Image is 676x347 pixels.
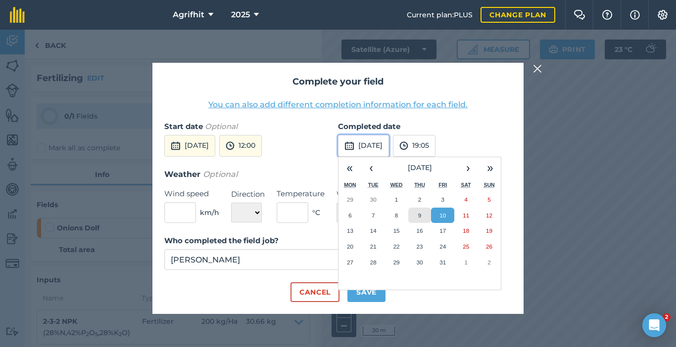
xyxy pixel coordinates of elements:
button: November 1, 2025 [454,255,478,270]
img: svg+xml;base64,PD94bWwgdmVyc2lvbj0iMS4wIiBlbmNvZGluZz0idXRmLTgiPz4KPCEtLSBHZW5lcmF0b3I6IEFkb2JlIE... [399,140,408,152]
button: October 2, 2025 [408,192,432,208]
span: km/h [200,207,219,218]
span: Agrifhit [173,9,204,21]
abbr: Tuesday [368,182,379,188]
button: October 19, 2025 [478,223,501,239]
abbr: October 4, 2025 [464,196,467,203]
span: [DATE] [408,163,432,172]
span: Current plan : PLUS [407,9,473,20]
button: 12:00 [219,135,262,157]
abbr: Thursday [414,182,425,188]
button: ‹ [360,157,382,179]
strong: Start date [164,122,203,131]
button: October 17, 2025 [431,223,454,239]
button: October 13, 2025 [338,223,362,239]
button: [DATE] [164,135,215,157]
button: October 20, 2025 [338,239,362,255]
abbr: October 13, 2025 [347,227,353,234]
span: ° C [312,207,320,218]
button: [DATE] [338,135,389,157]
button: October 14, 2025 [362,223,385,239]
button: October 25, 2025 [454,239,478,255]
button: Cancel [290,282,339,302]
abbr: October 8, 2025 [395,212,398,218]
div: Open Intercom Messenger [642,313,666,337]
button: October 18, 2025 [454,223,478,239]
button: October 22, 2025 [385,239,408,255]
abbr: November 1, 2025 [464,259,467,265]
abbr: September 30, 2025 [370,196,377,203]
button: September 30, 2025 [362,192,385,208]
em: Optional [203,170,238,179]
em: Optional [205,122,238,131]
button: October 24, 2025 [431,239,454,255]
label: Weather [337,188,386,200]
button: October 28, 2025 [362,255,385,270]
abbr: October 30, 2025 [416,259,423,265]
button: › [457,157,479,179]
button: October 31, 2025 [431,255,454,270]
button: [DATE] [382,157,457,179]
abbr: October 27, 2025 [347,259,353,265]
abbr: October 26, 2025 [486,243,492,250]
abbr: October 12, 2025 [486,212,492,218]
abbr: Wednesday [390,182,403,188]
button: October 10, 2025 [431,208,454,223]
abbr: October 28, 2025 [370,259,377,265]
abbr: October 1, 2025 [395,196,398,203]
button: October 12, 2025 [478,208,501,223]
abbr: Friday [438,182,447,188]
button: November 2, 2025 [478,255,501,270]
button: You can also add different completion information for each field. [208,99,468,111]
abbr: October 10, 2025 [439,212,446,218]
button: October 4, 2025 [454,192,478,208]
abbr: October 19, 2025 [486,227,492,234]
abbr: October 14, 2025 [370,227,377,234]
abbr: October 3, 2025 [441,196,444,203]
img: svg+xml;base64,PD94bWwgdmVyc2lvbj0iMS4wIiBlbmNvZGluZz0idXRmLTgiPz4KPCEtLSBHZW5lcmF0b3I6IEFkb2JlIE... [344,140,354,152]
strong: Completed date [338,122,400,131]
span: 2 [663,313,671,321]
button: October 30, 2025 [408,255,432,270]
abbr: October 15, 2025 [393,227,400,234]
button: « [338,157,360,179]
button: October 7, 2025 [362,208,385,223]
button: October 15, 2025 [385,223,408,239]
abbr: October 25, 2025 [463,243,469,250]
img: A question mark icon [601,10,613,20]
img: A cog icon [657,10,669,20]
button: Save [347,282,386,302]
img: svg+xml;base64,PHN2ZyB4bWxucz0iaHR0cDovL3d3dy53My5vcmcvMjAwMC9zdmciIHdpZHRoPSIxNyIgaGVpZ2h0PSIxNy... [630,9,640,21]
abbr: October 21, 2025 [370,243,377,250]
abbr: September 29, 2025 [347,196,353,203]
button: October 21, 2025 [362,239,385,255]
abbr: October 7, 2025 [372,212,375,218]
abbr: November 2, 2025 [487,259,490,265]
label: Direction [231,188,265,200]
img: svg+xml;base64,PD94bWwgdmVyc2lvbj0iMS4wIiBlbmNvZGluZz0idXRmLTgiPz4KPCEtLSBHZW5lcmF0b3I6IEFkb2JlIE... [226,140,235,152]
abbr: Monday [344,182,356,188]
label: Wind speed [164,188,219,200]
button: 19:05 [393,135,435,157]
abbr: October 24, 2025 [439,243,446,250]
abbr: October 31, 2025 [439,259,446,265]
button: October 6, 2025 [338,208,362,223]
button: October 27, 2025 [338,255,362,270]
img: svg+xml;base64,PD94bWwgdmVyc2lvbj0iMS4wIiBlbmNvZGluZz0idXRmLTgiPz4KPCEtLSBHZW5lcmF0b3I6IEFkb2JlIE... [171,140,181,152]
button: October 26, 2025 [478,239,501,255]
strong: Who completed the field job? [164,236,279,245]
abbr: October 2, 2025 [418,196,421,203]
abbr: October 6, 2025 [348,212,351,218]
abbr: October 17, 2025 [439,227,446,234]
abbr: October 20, 2025 [347,243,353,250]
button: October 8, 2025 [385,208,408,223]
img: svg+xml;base64,PHN2ZyB4bWxucz0iaHR0cDovL3d3dy53My5vcmcvMjAwMC9zdmciIHdpZHRoPSIyMiIgaGVpZ2h0PSIzMC... [533,63,542,75]
img: Two speech bubbles overlapping with the left bubble in the forefront [574,10,585,20]
abbr: Saturday [461,182,471,188]
button: October 16, 2025 [408,223,432,239]
button: October 5, 2025 [478,192,501,208]
h3: Weather [164,168,512,181]
button: October 9, 2025 [408,208,432,223]
button: » [479,157,501,179]
a: Change plan [481,7,555,23]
